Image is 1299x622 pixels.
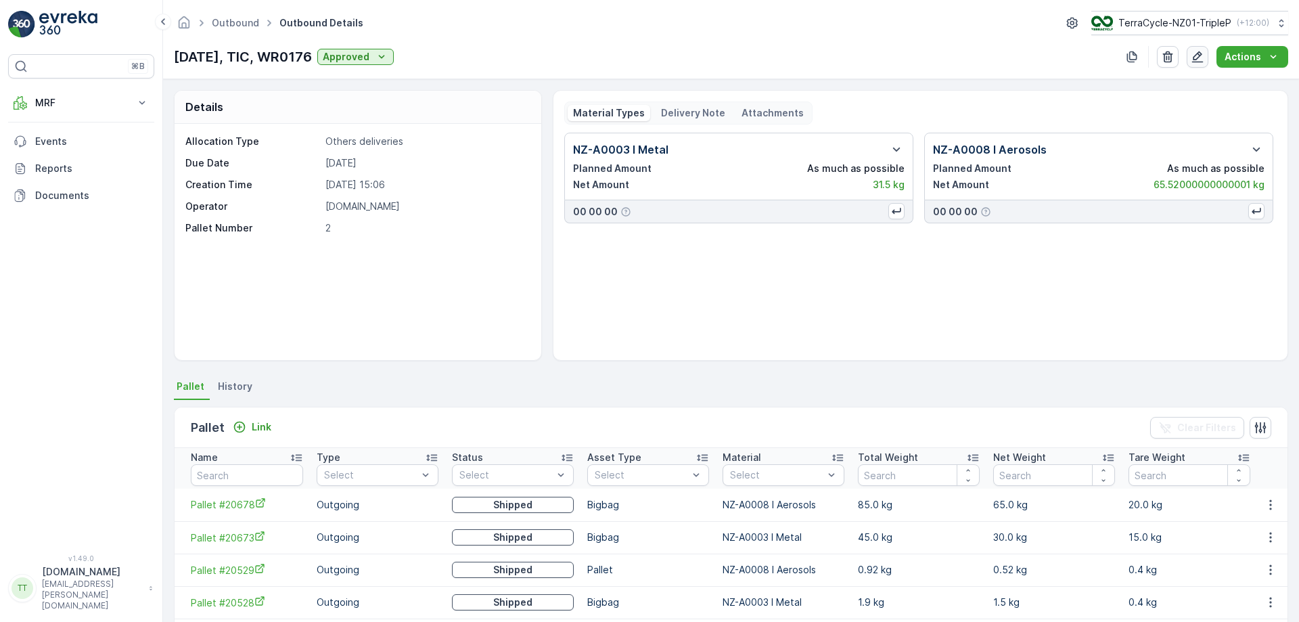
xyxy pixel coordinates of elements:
span: Outbound Details [277,16,366,30]
td: Bigbag [580,489,716,521]
span: Pallet #20529 [191,563,303,577]
button: Shipped [452,529,574,546]
p: Pallet Number [185,221,320,235]
a: Events [8,128,154,155]
p: Shipped [493,531,532,544]
input: Search [993,464,1115,486]
span: Pallet [177,380,204,393]
p: 00 00 00 [933,205,978,219]
div: Help Tooltip Icon [980,206,991,217]
img: TC_7kpGtVS.png [1091,16,1113,30]
p: MRF [35,96,127,110]
td: 0.4 kg [1122,586,1257,619]
td: 15.0 kg [1122,521,1257,554]
td: NZ-A0008 I Aerosols [716,554,851,586]
td: 0.4 kg [1122,554,1257,586]
p: Link [252,420,271,434]
p: Shipped [493,596,532,609]
p: Clear Filters [1177,421,1236,435]
p: Reports [35,162,149,175]
td: Outgoing [310,554,445,586]
a: Pallet #20673 [191,531,303,545]
span: History [218,380,252,393]
input: Search [1129,464,1250,486]
td: 20.0 kg [1122,489,1257,521]
p: Others deliveries [325,135,527,148]
p: ( +12:00 ) [1237,18,1269,28]
span: v 1.49.0 [8,554,154,562]
p: [EMAIL_ADDRESS][PERSON_NAME][DOMAIN_NAME] [42,579,142,611]
td: Pallet [580,554,716,586]
p: 65.52000000000001 kg [1154,178,1264,192]
td: 30.0 kg [986,521,1122,554]
a: Outbound [212,17,259,28]
p: Attachments [742,106,804,120]
a: Reports [8,155,154,182]
p: Events [35,135,149,148]
td: 45.0 kg [851,521,986,554]
p: Due Date [185,156,320,170]
p: Net Weight [993,451,1046,464]
p: Select [730,468,823,482]
p: 31.5 kg [873,178,905,192]
td: NZ-A0008 I Aerosols [716,489,851,521]
a: Documents [8,182,154,209]
p: Type [317,451,340,464]
button: Shipped [452,497,574,513]
input: Search [858,464,980,486]
p: Total Weight [858,451,918,464]
button: Actions [1216,46,1288,68]
p: Material Types [573,106,645,120]
p: TerraCycle-NZ01-TripleP [1118,16,1231,30]
td: 1.9 kg [851,586,986,619]
p: [DATE] 15:06 [325,178,527,192]
a: Homepage [177,20,191,32]
button: Link [227,419,277,435]
p: Net Amount [573,178,629,192]
p: Shipped [493,563,532,577]
p: Select [459,468,553,482]
p: Creation Time [185,178,320,192]
img: logo_light-DOdMpM7g.png [39,11,97,38]
p: Documents [35,189,149,202]
td: 65.0 kg [986,489,1122,521]
p: Delivery Note [661,106,725,120]
p: 00 00 00 [573,205,618,219]
td: 0.92 kg [851,554,986,586]
button: Shipped [452,562,574,578]
div: TT [12,577,33,599]
p: Select [324,468,417,482]
p: NZ-A0008 I Aerosols [933,141,1047,158]
p: [DOMAIN_NAME] [42,565,142,579]
td: Bigbag [580,586,716,619]
p: Details [185,99,223,115]
td: 0.52 kg [986,554,1122,586]
p: Name [191,451,218,464]
p: Status [452,451,483,464]
div: Help Tooltip Icon [620,206,631,217]
p: As much as possible [807,162,905,175]
p: [DOMAIN_NAME] [325,200,527,213]
p: Shipped [493,498,532,512]
p: Select [595,468,688,482]
input: Search [191,464,303,486]
p: Tare Weight [1129,451,1185,464]
p: As much as possible [1167,162,1264,175]
button: MRF [8,89,154,116]
td: Outgoing [310,586,445,619]
a: Pallet #20678 [191,497,303,512]
td: Bigbag [580,521,716,554]
button: Shipped [452,594,574,610]
p: Net Amount [933,178,989,192]
p: Actions [1225,50,1261,64]
p: 2 [325,221,527,235]
td: 1.5 kg [986,586,1122,619]
p: NZ-A0003 I Metal [573,141,668,158]
td: Outgoing [310,521,445,554]
p: Planned Amount [573,162,652,175]
p: Asset Type [587,451,641,464]
p: Pallet [191,418,225,437]
p: Allocation Type [185,135,320,148]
